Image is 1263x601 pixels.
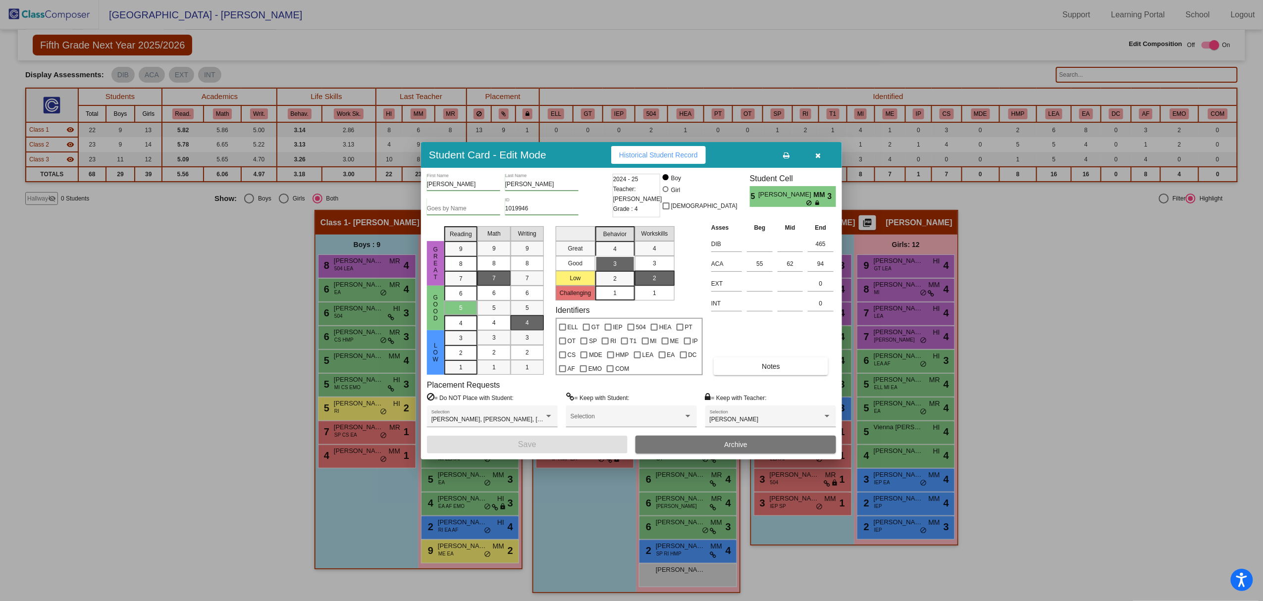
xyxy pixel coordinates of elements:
[711,256,742,271] input: assessment
[775,222,805,233] th: Mid
[705,393,767,402] label: = Keep with Teacher:
[613,174,638,184] span: 2024 - 25
[450,230,472,239] span: Reading
[750,191,758,202] span: 5
[641,229,668,238] span: Workskills
[653,244,656,253] span: 4
[591,321,600,333] span: GT
[427,205,500,212] input: goes by name
[650,335,657,347] span: MI
[636,321,646,333] span: 504
[610,335,616,347] span: RI
[613,184,662,204] span: Teacher: [PERSON_NAME]
[568,349,576,361] span: CS
[487,229,501,238] span: Math
[492,259,496,268] span: 8
[526,274,529,283] span: 7
[431,246,440,281] span: Great
[635,436,836,453] button: Archive
[459,319,463,328] span: 4
[518,229,536,238] span: Writing
[459,303,463,312] span: 5
[613,274,617,283] span: 2
[427,393,514,402] label: = Do NOT Place with Student:
[613,321,623,333] span: IEP
[711,276,742,291] input: assessment
[492,274,496,283] span: 7
[526,333,529,342] span: 3
[526,348,529,357] span: 2
[642,349,654,361] span: LEA
[613,259,617,268] span: 3
[589,335,597,347] span: SP
[613,289,617,298] span: 1
[492,289,496,298] span: 6
[459,289,463,298] span: 6
[526,244,529,253] span: 9
[459,259,463,268] span: 8
[526,289,529,298] span: 6
[568,321,578,333] span: ELL
[429,149,546,161] h3: Student Card - Edit Mode
[688,349,697,361] span: DC
[613,204,638,214] span: Grade : 4
[568,363,575,375] span: AF
[630,335,636,347] span: T1
[505,205,579,212] input: Enter ID
[670,335,679,347] span: ME
[616,349,629,361] span: HMP
[711,296,742,311] input: assessment
[671,186,681,195] div: Girl
[431,294,440,322] span: Good
[492,348,496,357] span: 2
[685,321,692,333] span: PT
[526,318,529,327] span: 4
[750,174,836,183] h3: Student Cell
[653,289,656,298] span: 1
[459,245,463,253] span: 9
[568,335,576,347] span: OT
[758,190,813,200] span: [PERSON_NAME]
[744,222,775,233] th: Beg
[526,303,529,312] span: 5
[762,362,780,370] span: Notes
[556,305,590,315] label: Identifiers
[459,274,463,283] span: 7
[492,318,496,327] span: 4
[613,245,617,253] span: 4
[667,349,675,361] span: EA
[611,146,706,164] button: Historical Student Record
[427,436,628,453] button: Save
[692,335,698,347] span: IP
[711,237,742,251] input: assessment
[459,334,463,343] span: 3
[671,174,682,183] div: Boy
[805,222,836,233] th: End
[518,440,536,449] span: Save
[566,393,630,402] label: = Keep with Student:
[659,321,672,333] span: HEA
[526,363,529,372] span: 1
[653,274,656,283] span: 2
[492,333,496,342] span: 3
[588,363,602,375] span: EMO
[603,230,627,239] span: Behavior
[431,342,440,363] span: Low
[714,357,828,375] button: Notes
[526,259,529,268] span: 8
[709,222,744,233] th: Asses
[814,190,828,200] span: MM
[710,416,759,423] span: [PERSON_NAME]
[724,441,747,449] span: Archive
[589,349,602,361] span: MDE
[653,259,656,268] span: 3
[427,380,500,390] label: Placement Requests
[671,200,737,212] span: [DEMOGRAPHIC_DATA]
[431,416,584,423] span: [PERSON_NAME], [PERSON_NAME], [PERSON_NAME]
[615,363,629,375] span: COM
[828,191,836,202] span: 3
[492,363,496,372] span: 1
[492,303,496,312] span: 5
[459,363,463,372] span: 1
[459,349,463,357] span: 2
